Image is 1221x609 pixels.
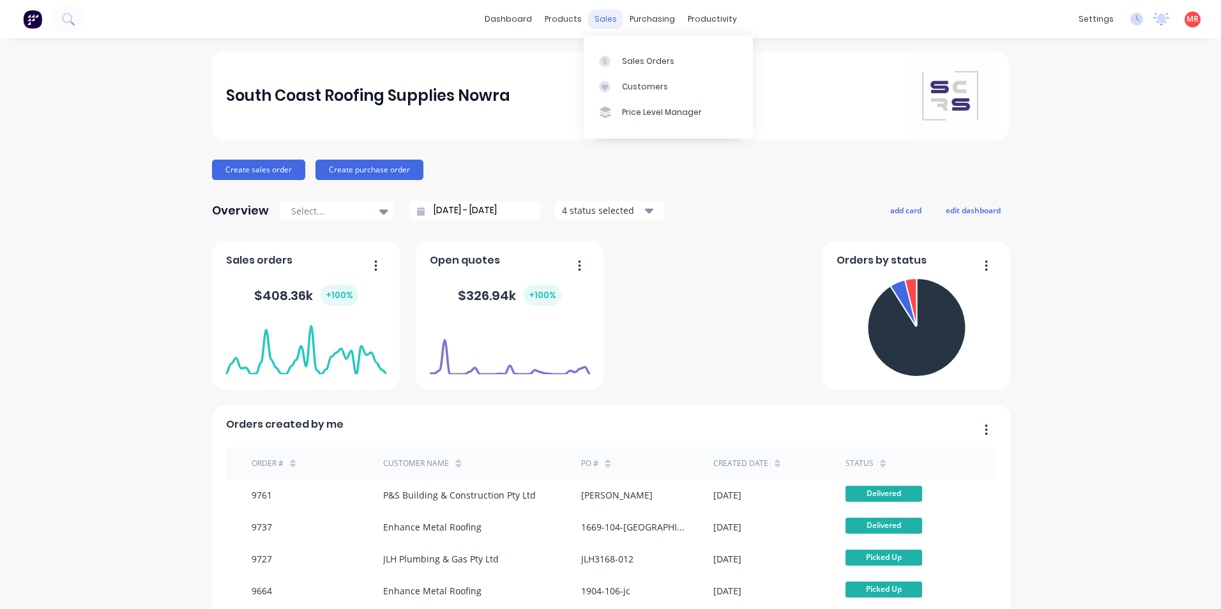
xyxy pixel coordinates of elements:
[713,458,768,469] div: Created date
[1187,13,1199,25] span: MR
[846,518,922,534] span: Delivered
[584,74,753,100] a: Customers
[713,520,741,534] div: [DATE]
[555,201,664,220] button: 4 status selected
[252,458,284,469] div: Order #
[846,458,874,469] div: status
[321,285,358,306] div: + 100 %
[252,584,272,598] div: 9664
[581,520,688,534] div: 1669-104-[GEOGRAPHIC_DATA]
[383,584,482,598] div: Enhance Metal Roofing
[212,160,305,180] button: Create sales order
[906,51,995,140] img: South Coast Roofing Supplies Nowra
[681,10,743,29] div: productivity
[622,56,674,67] div: Sales Orders
[837,253,927,268] span: Orders by status
[315,160,423,180] button: Create purchase order
[581,488,653,502] div: [PERSON_NAME]
[212,198,269,223] div: Overview
[430,253,500,268] span: Open quotes
[937,202,1009,218] button: edit dashboard
[458,285,561,306] div: $ 326.94k
[713,552,741,566] div: [DATE]
[478,10,538,29] a: dashboard
[383,552,499,566] div: JLH Plumbing & Gas Pty Ltd
[252,520,272,534] div: 9737
[622,107,702,118] div: Price Level Manager
[383,458,449,469] div: Customer Name
[524,285,561,306] div: + 100 %
[383,520,482,534] div: Enhance Metal Roofing
[713,488,741,502] div: [DATE]
[581,584,630,598] div: 1904-106-jc
[882,202,930,218] button: add card
[584,100,753,125] a: Price Level Manager
[588,10,623,29] div: sales
[1072,10,1120,29] div: settings
[846,486,922,502] span: Delivered
[252,552,272,566] div: 9727
[581,458,598,469] div: PO #
[252,488,272,502] div: 9761
[623,10,681,29] div: purchasing
[23,10,42,29] img: Factory
[383,488,536,502] div: P&S Building & Construction Pty Ltd
[538,10,588,29] div: products
[562,204,642,217] div: 4 status selected
[846,582,922,598] span: Picked Up
[846,550,922,566] span: Picked Up
[713,584,741,598] div: [DATE]
[584,48,753,73] a: Sales Orders
[622,81,668,93] div: Customers
[254,285,358,306] div: $ 408.36k
[226,253,292,268] span: Sales orders
[581,552,633,566] div: JLH3168-012
[226,83,510,109] div: South Coast Roofing Supplies Nowra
